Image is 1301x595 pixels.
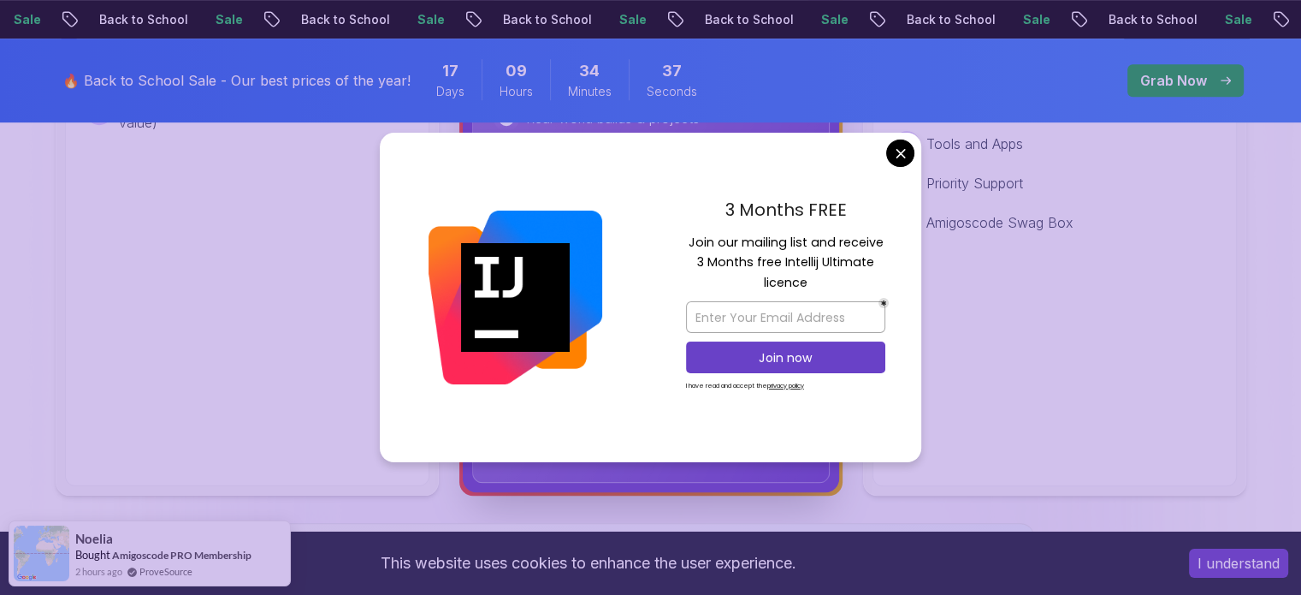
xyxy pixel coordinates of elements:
[557,11,612,28] p: Sale
[1162,11,1217,28] p: Sale
[961,11,1015,28] p: Sale
[500,83,533,100] span: Hours
[75,532,113,546] span: Noelia
[139,564,192,579] a: ProveSource
[844,11,961,28] p: Back to School
[759,11,813,28] p: Sale
[75,564,122,579] span: 2 hours ago
[436,83,464,100] span: Days
[153,11,208,28] p: Sale
[647,83,697,100] span: Seconds
[239,11,355,28] p: Back to School
[112,549,251,562] a: Amigoscode PRO Membership
[926,134,1023,154] p: Tools and Apps
[442,59,458,83] span: 17 Days
[662,59,682,83] span: 37 Seconds
[506,59,527,83] span: 9 Hours
[926,212,1073,233] p: Amigoscode Swag Box
[62,70,411,91] p: 🔥 Back to School Sale - Our best prices of the year!
[355,11,410,28] p: Sale
[14,526,69,581] img: provesource social proof notification image
[13,544,1163,582] div: This website uses cookies to enhance the user experience.
[579,59,600,83] span: 34 Minutes
[75,548,110,562] span: Bought
[37,11,153,28] p: Back to School
[1140,70,1207,91] p: Grab Now
[441,11,557,28] p: Back to School
[642,11,759,28] p: Back to School
[568,83,612,100] span: Minutes
[1189,549,1288,578] button: Accept cookies
[926,173,1023,193] p: Priority Support
[1046,11,1162,28] p: Back to School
